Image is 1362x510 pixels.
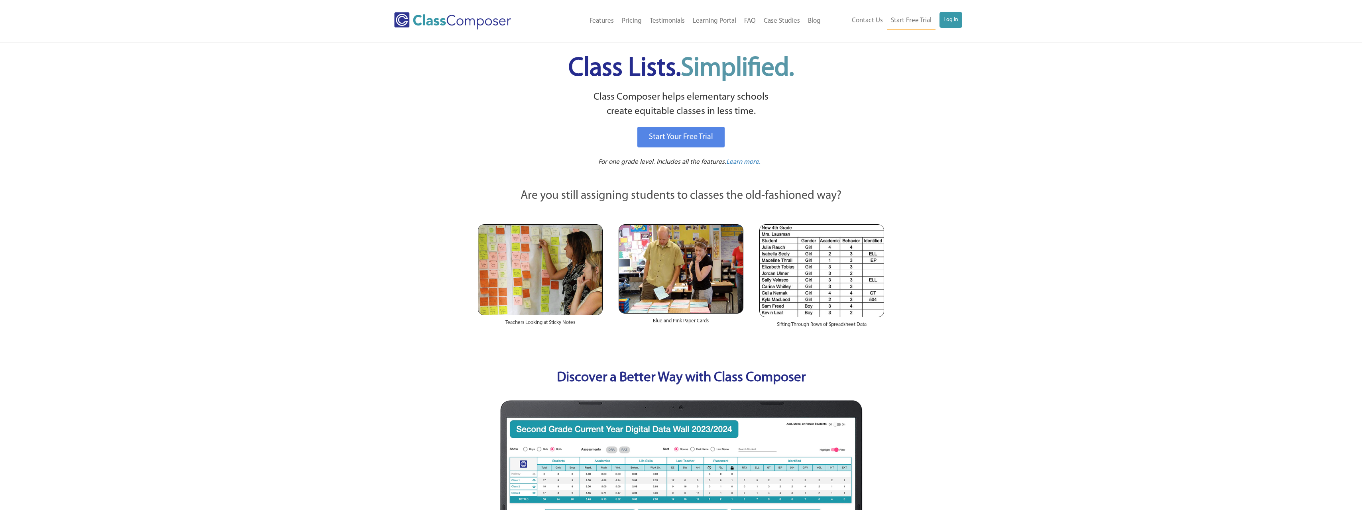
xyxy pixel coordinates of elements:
[568,56,794,82] span: Class Lists.
[939,12,962,28] a: Log In
[740,12,760,30] a: FAQ
[726,159,761,165] span: Learn more.
[477,90,886,119] p: Class Composer helps elementary schools create equitable classes in less time.
[619,224,743,313] img: Blue and Pink Paper Cards
[470,368,892,388] p: Discover a Better Way with Class Composer
[759,317,884,336] div: Sifting Through Rows of Spreadsheet Data
[598,159,726,165] span: For one grade level. Includes all the features.
[887,12,936,30] a: Start Free Trial
[646,12,689,30] a: Testimonials
[681,56,794,82] span: Simplified.
[760,12,804,30] a: Case Studies
[478,315,603,334] div: Teachers Looking at Sticky Notes
[618,12,646,30] a: Pricing
[619,314,743,333] div: Blue and Pink Paper Cards
[759,224,884,317] img: Spreadsheets
[478,224,603,315] img: Teachers Looking at Sticky Notes
[394,12,511,29] img: Class Composer
[649,133,713,141] span: Start Your Free Trial
[825,12,962,30] nav: Header Menu
[804,12,825,30] a: Blog
[726,157,761,167] a: Learn more.
[478,187,884,205] p: Are you still assigning students to classes the old-fashioned way?
[848,12,887,29] a: Contact Us
[586,12,618,30] a: Features
[544,12,825,30] nav: Header Menu
[689,12,740,30] a: Learning Portal
[637,127,725,147] a: Start Your Free Trial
